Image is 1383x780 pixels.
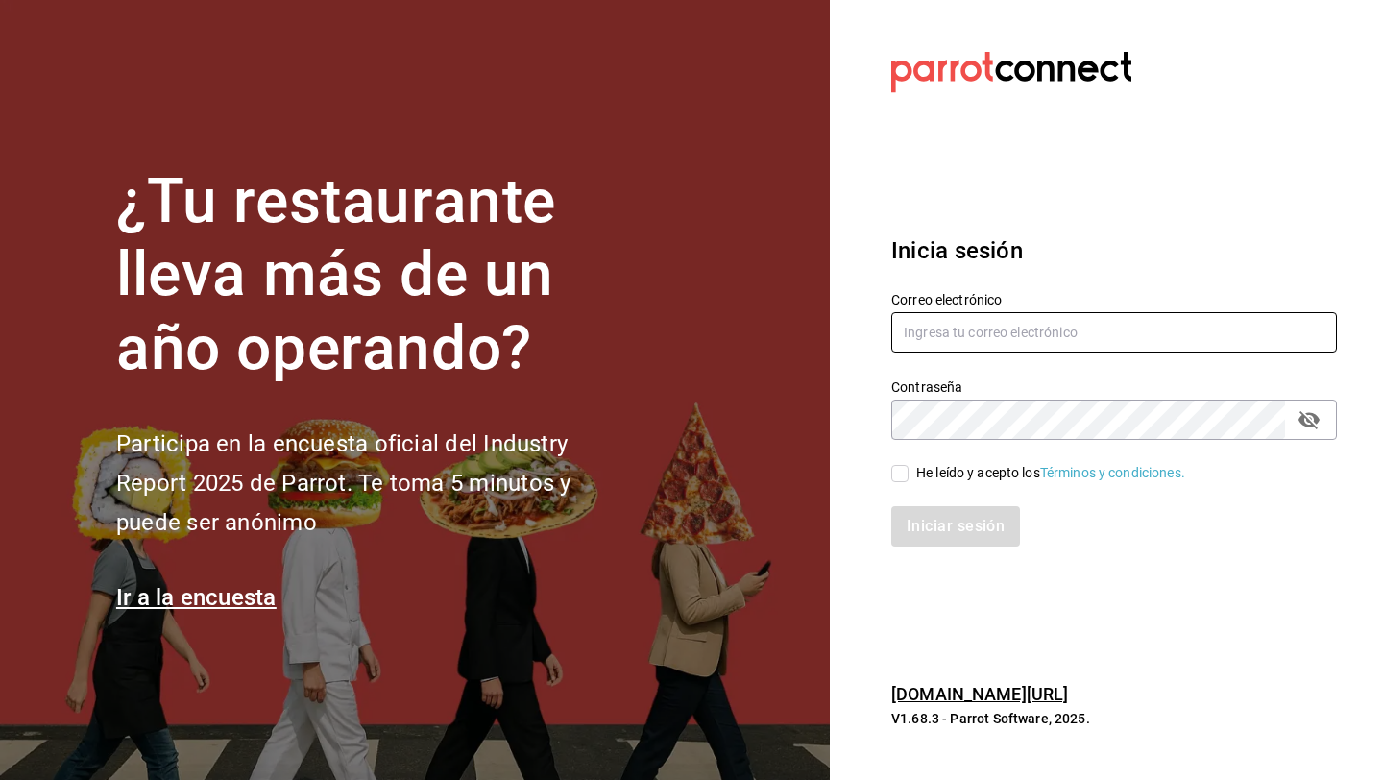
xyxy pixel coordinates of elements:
[1293,403,1325,436] button: passwordField
[116,165,635,386] h1: ¿Tu restaurante lleva más de un año operando?
[916,463,1185,483] div: He leído y acepto los
[891,709,1337,728] p: V1.68.3 - Parrot Software, 2025.
[891,233,1337,268] h3: Inicia sesión
[116,584,277,611] a: Ir a la encuesta
[891,312,1337,353] input: Ingresa tu correo electrónico
[891,684,1068,704] a: [DOMAIN_NAME][URL]
[1040,465,1185,480] a: Términos y condiciones.
[891,379,1337,393] label: Contraseña
[116,425,635,542] h2: Participa en la encuesta oficial del Industry Report 2025 de Parrot. Te toma 5 minutos y puede se...
[891,292,1337,305] label: Correo electrónico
